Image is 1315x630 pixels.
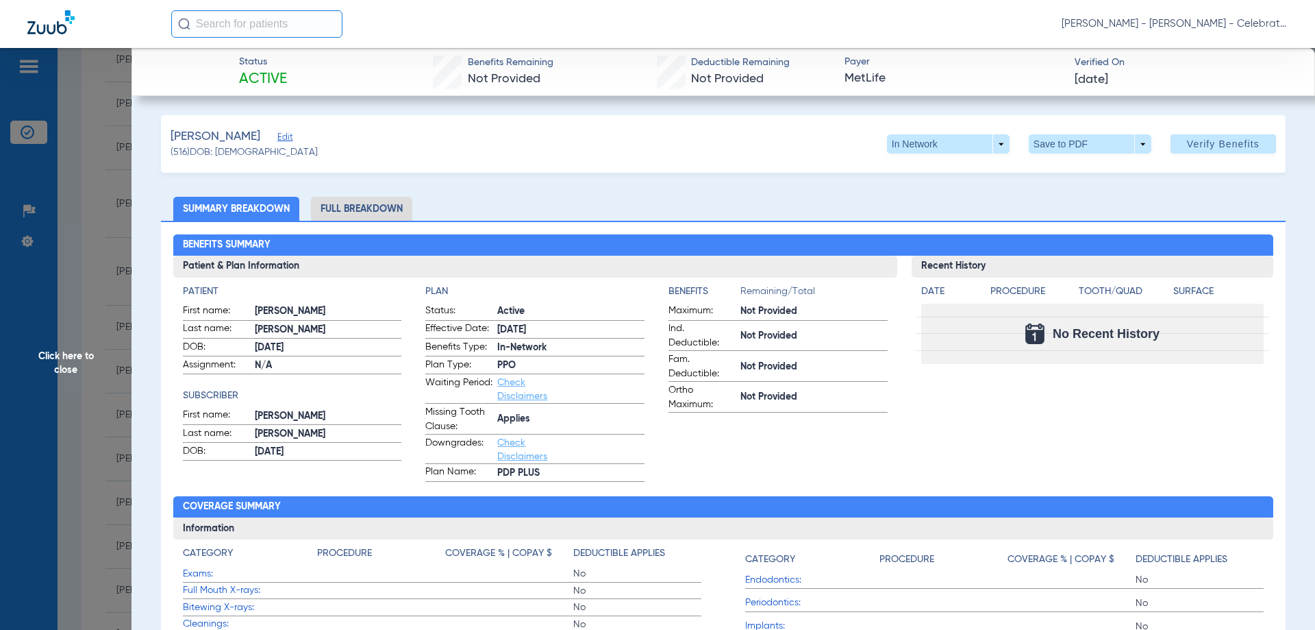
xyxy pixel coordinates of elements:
img: Zuub Logo [27,10,75,34]
input: Search for patients [171,10,342,38]
span: Full Mouth X-rays: [183,583,317,598]
img: Calendar [1025,324,1044,344]
h4: Coverage % | Copay $ [1007,553,1114,567]
span: Effective Date: [425,322,492,338]
app-breakdown-title: Date [921,284,979,304]
span: Plan Name: [425,465,492,481]
img: Search Icon [178,18,190,30]
span: N/A [255,359,402,373]
app-breakdown-title: Deductible Applies [1136,546,1264,572]
span: MetLife [844,70,1063,87]
span: Last name: [183,426,250,443]
span: Active [239,70,287,89]
h4: Deductible Applies [1136,553,1227,567]
span: Edit [277,132,290,145]
span: Ortho Maximum: [668,383,736,412]
span: Verify Benefits [1187,138,1260,149]
span: Deductible Remaining [691,56,790,70]
h4: Patient [183,284,402,299]
span: [DATE] [255,341,402,355]
span: Fam. Deductible: [668,352,736,381]
li: Summary Breakdown [173,197,299,221]
span: DOB: [183,444,250,461]
span: Bitewing X-rays: [183,601,317,615]
h4: Benefits [668,284,740,299]
span: Not Provided [740,304,888,319]
span: Not Provided [468,73,540,85]
app-breakdown-title: Category [183,546,317,566]
span: Not Provided [740,329,888,343]
span: Not Provided [740,390,888,404]
span: Benefits Type: [425,340,492,356]
app-breakdown-title: Coverage % | Copay $ [1007,546,1136,572]
span: No [573,601,701,614]
app-breakdown-title: Coverage % | Copay $ [445,546,573,566]
app-breakdown-title: Procedure [317,546,445,566]
span: Endodontics: [745,573,879,587]
span: [PERSON_NAME] [255,304,402,319]
span: Missing Tooth Clause: [425,405,492,434]
app-breakdown-title: Tooth/Quad [1079,284,1169,304]
span: PDP PLUS [497,466,644,481]
span: Downgrades: [425,436,492,463]
span: Exams: [183,567,317,581]
h2: Benefits Summary [173,234,1274,256]
h3: Patient & Plan Information [173,256,897,278]
span: [PERSON_NAME] [255,323,402,337]
h4: Deductible Applies [573,546,665,561]
app-breakdown-title: Deductible Applies [573,546,701,566]
span: Benefits Remaining [468,56,553,70]
button: In Network [887,134,1010,154]
span: Active [497,304,644,319]
span: [PERSON_NAME] [255,427,402,441]
span: [DATE] [1075,71,1108,88]
span: No [1136,596,1264,610]
a: Check Disclaimers [497,378,547,401]
span: Plan Type: [425,358,492,374]
span: No Recent History [1053,327,1160,341]
span: First name: [183,408,250,424]
iframe: Chat Widget [1247,564,1315,630]
span: No [1136,573,1264,587]
h4: Category [745,553,795,567]
h4: Category [183,546,233,561]
app-breakdown-title: Category [745,546,879,572]
span: DOB: [183,340,250,356]
span: No [573,584,701,598]
span: Verified On [1075,56,1293,70]
app-breakdown-title: Procedure [879,546,1007,572]
span: Not Provided [740,360,888,374]
app-breakdown-title: Surface [1173,284,1264,304]
span: [DATE] [255,445,402,459]
span: Not Provided [691,73,764,85]
span: Payer [844,55,1063,69]
span: Status: [425,304,492,320]
button: Verify Benefits [1170,134,1276,154]
h4: Procedure [879,553,934,567]
h2: Coverage Summary [173,496,1274,518]
h4: Tooth/Quad [1079,284,1169,299]
span: First name: [183,304,250,320]
h4: Surface [1173,284,1264,299]
app-breakdown-title: Benefits [668,284,740,304]
span: [DATE] [497,323,644,337]
span: [PERSON_NAME] - [PERSON_NAME] - Celebration Pediatric Dentistry [1062,17,1288,31]
span: Remaining/Total [740,284,888,304]
h4: Subscriber [183,389,402,403]
h4: Date [921,284,979,299]
span: In-Network [497,341,644,355]
span: [PERSON_NAME] [171,128,260,145]
button: Save to PDF [1029,134,1151,154]
span: Last name: [183,322,250,338]
h4: Procedure [990,284,1074,299]
app-breakdown-title: Procedure [990,284,1074,304]
span: (516) DOB: [DEMOGRAPHIC_DATA] [171,145,318,160]
h4: Plan [425,284,644,299]
span: Ind. Deductible: [668,322,736,350]
span: Assignment: [183,358,250,374]
span: [PERSON_NAME] [255,409,402,424]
